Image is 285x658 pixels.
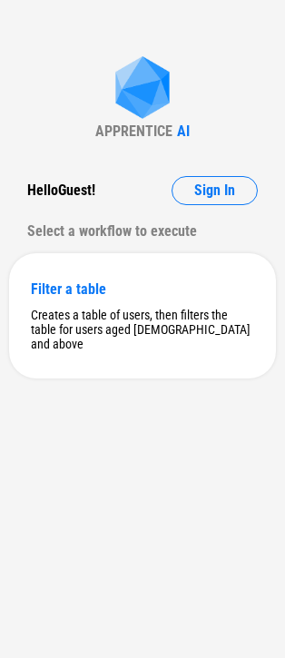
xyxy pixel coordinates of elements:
[106,56,179,123] img: Apprentice AI
[177,123,190,140] div: AI
[31,308,254,351] div: Creates a table of users, then filters the table for users aged [DEMOGRAPHIC_DATA] and above
[31,280,254,298] div: Filter a table
[95,123,172,140] div: APPRENTICE
[172,176,258,205] button: Sign In
[194,183,235,198] span: Sign In
[27,176,95,205] div: Hello Guest !
[27,217,258,246] div: Select a workflow to execute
